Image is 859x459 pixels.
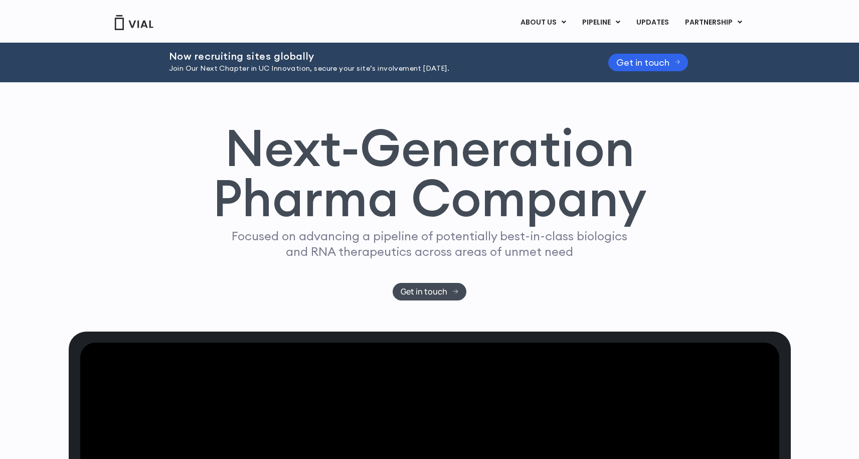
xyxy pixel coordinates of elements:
a: ABOUT USMenu Toggle [512,14,574,31]
a: PARTNERSHIPMenu Toggle [677,14,750,31]
a: PIPELINEMenu Toggle [574,14,628,31]
p: Focused on advancing a pipeline of potentially best-in-class biologics and RNA therapeutics acros... [228,228,632,259]
a: Get in touch [608,54,689,71]
h1: Next-Generation Pharma Company [213,122,647,224]
h2: Now recruiting sites globally [169,51,583,62]
a: Get in touch [393,283,466,300]
span: Get in touch [401,288,447,295]
span: Get in touch [616,59,669,66]
p: Join Our Next Chapter in UC Innovation, secure your site’s involvement [DATE]. [169,63,583,74]
a: UPDATES [628,14,676,31]
img: Vial Logo [114,15,154,30]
